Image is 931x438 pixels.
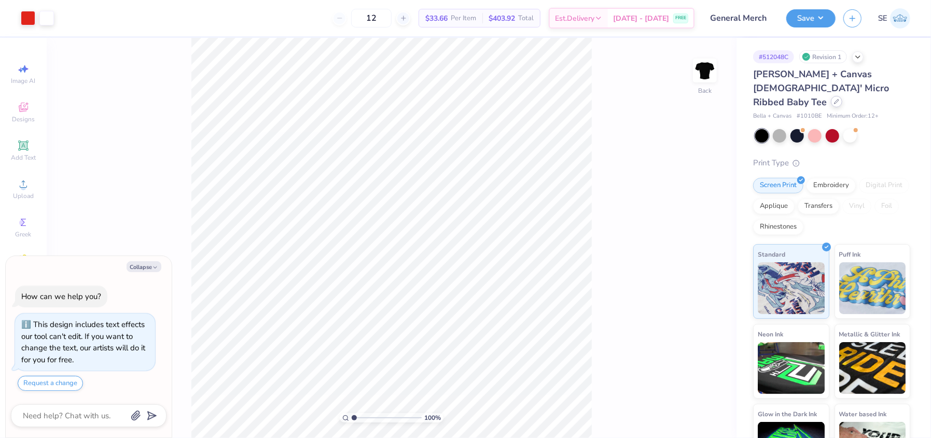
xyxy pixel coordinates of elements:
[753,68,889,108] span: [PERSON_NAME] + Canvas [DEMOGRAPHIC_DATA]' Micro Ribbed Baby Tee
[786,9,836,27] button: Save
[753,50,794,63] div: # 512048C
[797,112,822,121] span: # 1010BE
[425,13,448,24] span: $33.66
[799,50,847,63] div: Revision 1
[21,291,101,302] div: How can we help you?
[13,192,34,200] span: Upload
[16,230,32,238] span: Greek
[798,199,839,214] div: Transfers
[753,199,795,214] div: Applique
[839,329,900,340] span: Metallic & Glitter Ink
[807,178,856,193] div: Embroidery
[753,178,803,193] div: Screen Print
[489,13,515,24] span: $403.92
[878,8,910,29] a: SE
[753,112,791,121] span: Bella + Canvas
[12,115,35,123] span: Designs
[753,157,910,169] div: Print Type
[555,13,594,24] span: Est. Delivery
[753,219,803,235] div: Rhinestones
[839,249,861,260] span: Puff Ink
[839,262,906,314] img: Puff Ink
[698,86,712,95] div: Back
[424,413,441,422] span: 100 %
[11,153,36,162] span: Add Text
[758,342,825,394] img: Neon Ink
[451,13,476,24] span: Per Item
[758,249,785,260] span: Standard
[758,262,825,314] img: Standard
[18,376,83,391] button: Request a change
[351,9,392,27] input: – –
[127,261,161,272] button: Collapse
[890,8,910,29] img: Shirley Evaleen B
[758,408,817,419] span: Glow in the Dark Ink
[758,329,783,340] span: Neon Ink
[839,408,887,419] span: Water based Ink
[859,178,909,193] div: Digital Print
[675,15,686,22] span: FREE
[878,12,887,24] span: SE
[839,342,906,394] img: Metallic & Glitter Ink
[694,60,715,81] img: Back
[702,8,779,29] input: Untitled Design
[21,319,145,365] div: This design includes text effects our tool can't edit. If you want to change the text, our artist...
[827,112,879,121] span: Minimum Order: 12 +
[11,77,36,85] span: Image AI
[518,13,534,24] span: Total
[613,13,669,24] span: [DATE] - [DATE]
[842,199,871,214] div: Vinyl
[874,199,899,214] div: Foil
